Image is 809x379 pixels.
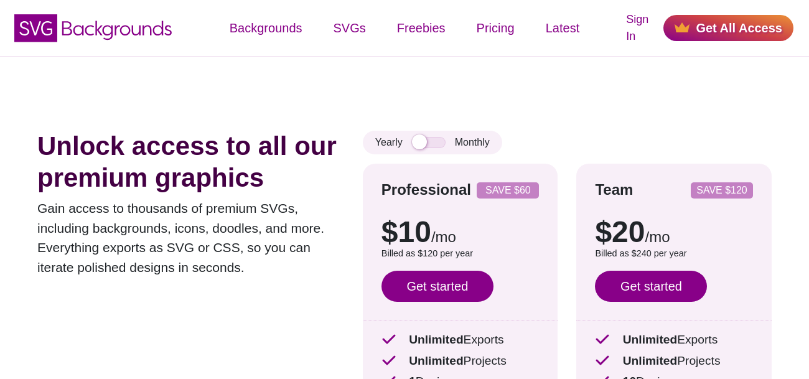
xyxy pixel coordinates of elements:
[37,199,344,277] p: Gain access to thousands of premium SVGs, including backgrounds, icons, doodles, and more. Everyt...
[595,217,753,247] p: $20
[214,9,318,47] a: Backgrounds
[381,352,540,370] p: Projects
[530,9,595,47] a: Latest
[381,217,540,247] p: $10
[696,185,748,195] p: SAVE $120
[595,247,753,261] p: Billed as $240 per year
[409,354,463,367] strong: Unlimited
[623,333,677,346] strong: Unlimited
[663,15,793,41] a: Get All Access
[318,9,381,47] a: SVGs
[381,271,493,302] a: Get started
[595,352,753,370] p: Projects
[623,354,677,367] strong: Unlimited
[645,228,670,245] span: /mo
[431,228,456,245] span: /mo
[595,271,707,302] a: Get started
[37,131,344,194] h1: Unlock access to all our premium graphics
[381,331,540,349] p: Exports
[381,181,471,198] strong: Professional
[626,11,654,45] a: Sign In
[363,131,502,154] div: Yearly Monthly
[595,181,633,198] strong: Team
[381,9,461,47] a: Freebies
[409,333,463,346] strong: Unlimited
[461,9,530,47] a: Pricing
[482,185,534,195] p: SAVE $60
[381,247,540,261] p: Billed as $120 per year
[595,331,753,349] p: Exports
